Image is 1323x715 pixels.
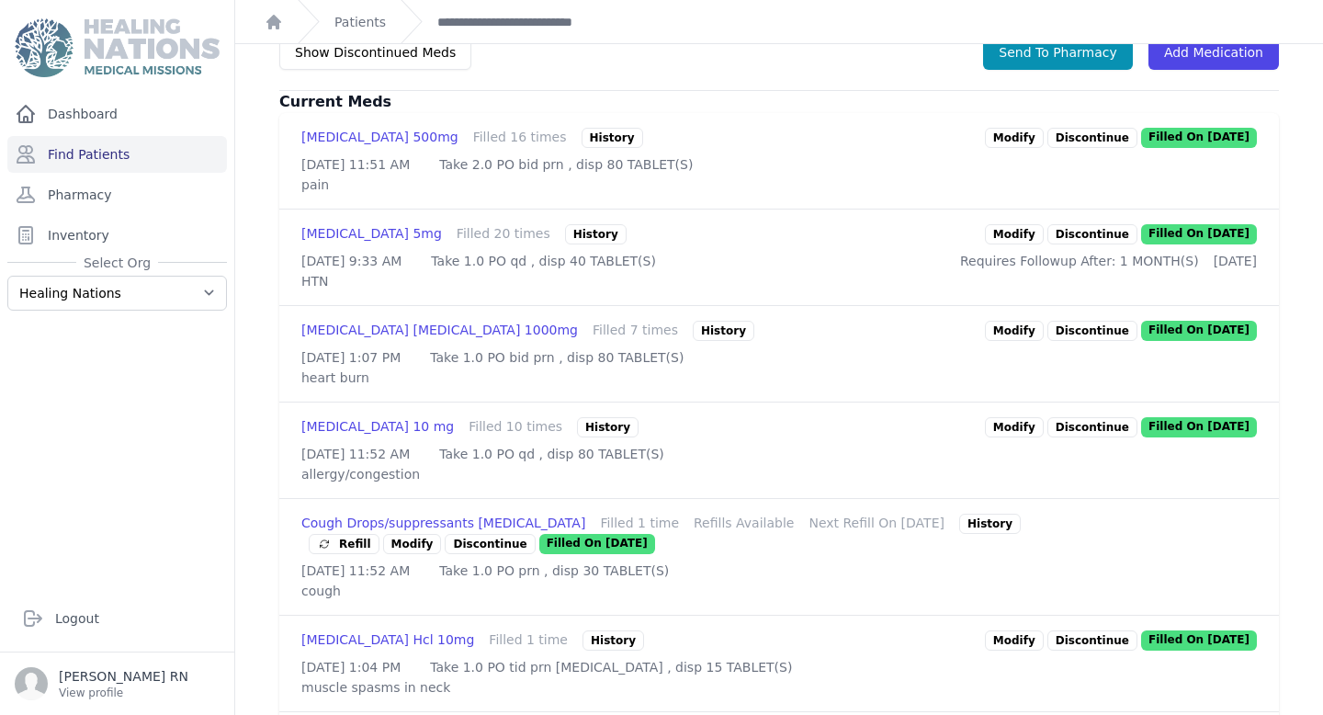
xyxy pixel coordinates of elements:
[301,252,401,270] p: [DATE] 9:33 AM
[808,514,944,534] div: Next Refill On [DATE]
[301,562,410,580] p: [DATE] 11:52 AM
[693,321,754,341] div: History
[985,630,1044,651] a: Modify
[301,321,578,341] div: [MEDICAL_DATA] [MEDICAL_DATA] 1000mg
[960,252,1257,270] div: Requires Followup After: 1 MONTH(S)
[1141,630,1257,651] p: Filled On [DATE]
[76,254,158,272] span: Select Org
[431,252,656,270] p: Take 1.0 PO qd , disp 40 TABLET(S)
[489,630,568,651] div: Filled 1 time
[279,35,471,70] button: Show Discontinued Meds
[439,445,664,463] p: Take 1.0 PO qd , disp 80 TABLET(S)
[317,535,371,553] span: Refill
[1047,128,1137,148] p: Discontinue
[7,96,227,132] a: Dashboard
[334,13,386,31] a: Patients
[439,155,693,174] p: Take 2.0 PO bid prn , disp 80 TABLET(S)
[1141,321,1257,341] p: Filled On [DATE]
[959,514,1021,534] div: History
[301,417,454,437] div: [MEDICAL_DATA] 10 mg
[59,667,188,686] p: [PERSON_NAME] RN
[1148,35,1279,70] a: Add Medication
[457,224,550,244] div: Filled 20 times
[1141,417,1257,437] p: Filled On [DATE]
[430,658,792,676] p: Take 1.0 PO tid prn [MEDICAL_DATA] , disp 15 TABLET(S)
[577,417,639,437] div: History
[983,35,1133,70] button: Send To Pharmacy
[1047,630,1137,651] p: Discontinue
[985,417,1044,437] a: Modify
[539,534,655,554] p: Filled On [DATE]
[301,348,401,367] p: [DATE] 1:07 PM
[301,678,1257,697] p: muscle spasms in neck
[301,369,1257,387] p: heart burn
[694,514,794,534] div: Refills Available
[301,224,442,244] div: [MEDICAL_DATA] 5mg
[301,465,1257,483] p: allergy/congestion
[7,176,227,213] a: Pharmacy
[1214,254,1257,268] span: [DATE]
[1047,224,1137,244] p: Discontinue
[301,514,585,534] div: Cough Drops/suppressants [MEDICAL_DATA]
[301,630,474,651] div: [MEDICAL_DATA] Hcl 10mg
[1141,224,1257,244] p: Filled On [DATE]
[301,658,401,676] p: [DATE] 1:04 PM
[301,445,410,463] p: [DATE] 11:52 AM
[301,272,1257,290] p: HTN
[15,600,220,637] a: Logout
[582,128,643,148] div: History
[59,686,188,700] p: View profile
[439,562,669,580] p: Take 1.0 PO prn , disp 30 TABLET(S)
[301,176,1257,194] p: pain
[301,128,458,148] div: [MEDICAL_DATA] 500mg
[473,128,567,148] div: Filled 16 times
[600,514,679,534] div: Filled 1 time
[445,534,535,554] p: Discontinue
[593,321,678,341] div: Filled 7 times
[301,155,410,174] p: [DATE] 11:51 AM
[15,667,220,700] a: [PERSON_NAME] RN View profile
[582,630,644,651] div: History
[7,136,227,173] a: Find Patients
[383,534,442,554] a: Modify
[1047,417,1137,437] p: Discontinue
[301,582,1257,600] p: cough
[279,91,1279,113] h3: Current Meds
[985,321,1044,341] a: Modify
[430,348,684,367] p: Take 1.0 PO bid prn , disp 80 TABLET(S)
[7,217,227,254] a: Inventory
[1047,321,1137,341] p: Discontinue
[565,224,627,244] div: History
[1141,128,1257,148] p: Filled On [DATE]
[985,128,1044,148] a: Modify
[15,18,219,77] img: Medical Missions EMR
[985,224,1044,244] a: Modify
[469,417,562,437] div: Filled 10 times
